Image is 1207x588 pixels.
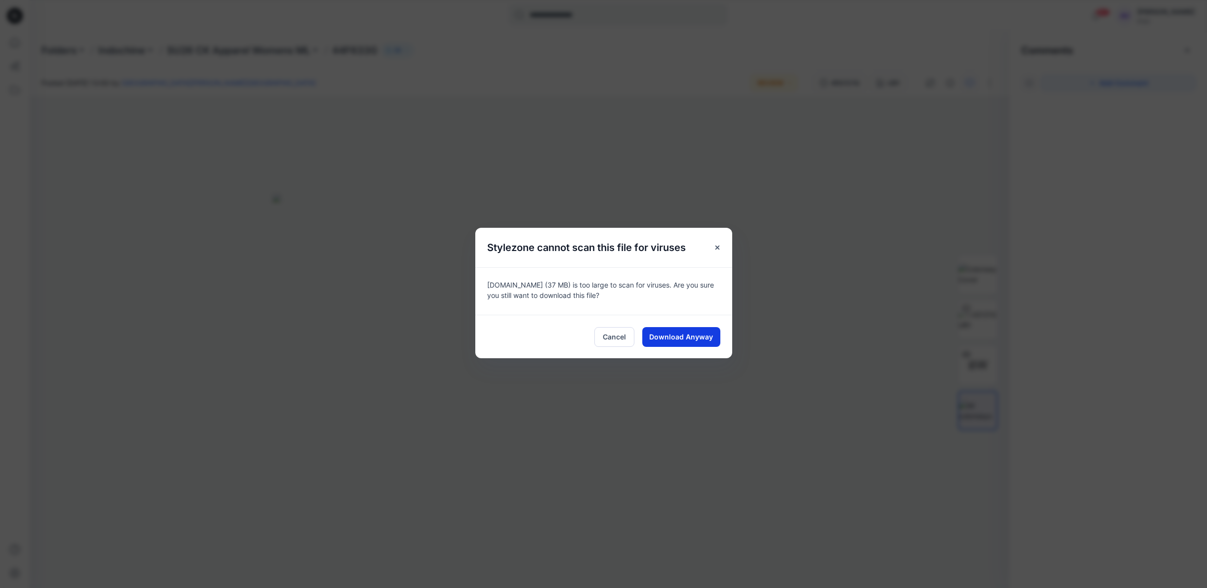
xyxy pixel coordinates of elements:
span: Cancel [603,332,626,342]
button: Close [708,239,726,256]
button: Download Anyway [642,327,720,347]
div: [DOMAIN_NAME] (37 MB) is too large to scan for viruses. Are you sure you still want to download t... [475,267,732,315]
span: Download Anyway [649,332,713,342]
h5: Stylezone cannot scan this file for viruses [475,228,698,267]
button: Cancel [594,327,634,347]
